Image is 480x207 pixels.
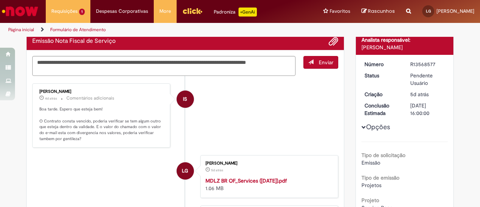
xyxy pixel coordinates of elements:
dt: Conclusão Estimada [359,102,405,117]
img: click_logo_yellow_360x200.png [182,5,202,17]
time: 26/09/2025 15:48:32 [45,96,57,101]
div: [PERSON_NAME] [361,44,448,51]
div: [PERSON_NAME] [205,161,330,166]
span: Despesas Corporativas [96,8,148,15]
img: ServiceNow [1,4,39,19]
div: Isabella Silva [177,91,194,108]
a: Rascunhos [361,8,395,15]
span: Projetos [361,182,381,189]
button: Adicionar anexos [328,36,338,46]
span: Emissão [361,159,380,166]
b: Tipo de emissão [361,174,399,181]
span: 5d atrás [410,91,429,98]
div: Pendente Usuário [410,72,445,87]
span: 4d atrás [45,96,57,101]
span: Requisições [51,8,78,15]
span: Favoritos [330,8,350,15]
span: IS [183,90,187,108]
a: Página inicial [8,27,34,33]
span: LG [182,162,188,180]
b: Projeto [361,197,379,204]
div: [PERSON_NAME] [39,89,164,94]
button: Enviar [303,56,338,69]
span: 1 [79,9,85,15]
time: 25/09/2025 18:52:34 [410,91,429,98]
div: 1.06 MB [205,177,330,192]
div: 25/09/2025 18:52:34 [410,91,445,98]
div: Padroniza [214,8,257,17]
b: Tipo de solicitação [361,152,405,159]
dt: Status [359,72,405,79]
div: Laura Badini Gorgati [177,162,194,180]
a: MDLZ BR OF_Services ([DATE]).pdf [205,177,287,184]
small: Comentários adicionais [66,95,114,101]
p: Boa tarde. Espero que esteja bem! O Contrato consta vencido, poderia verificar se tem algum outro... [39,106,164,142]
time: 25/09/2025 18:52:30 [211,168,223,172]
div: [DATE] 16:00:00 [410,102,445,117]
span: [PERSON_NAME] [436,8,474,14]
span: 5d atrás [211,168,223,172]
span: Enviar [319,59,333,66]
a: Formulário de Atendimento [50,27,106,33]
div: R13568577 [410,60,445,68]
dt: Número [359,60,405,68]
div: Analista responsável: [361,36,448,44]
p: +GenAi [238,8,257,17]
span: Rascunhos [368,8,395,15]
dt: Criação [359,91,405,98]
textarea: Digite sua mensagem aqui... [32,56,295,76]
span: LG [426,9,431,14]
h2: Emissão Nota Fiscal de Serviço Histórico de tíquete [32,38,115,45]
span: More [159,8,171,15]
ul: Trilhas de página [6,23,314,37]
